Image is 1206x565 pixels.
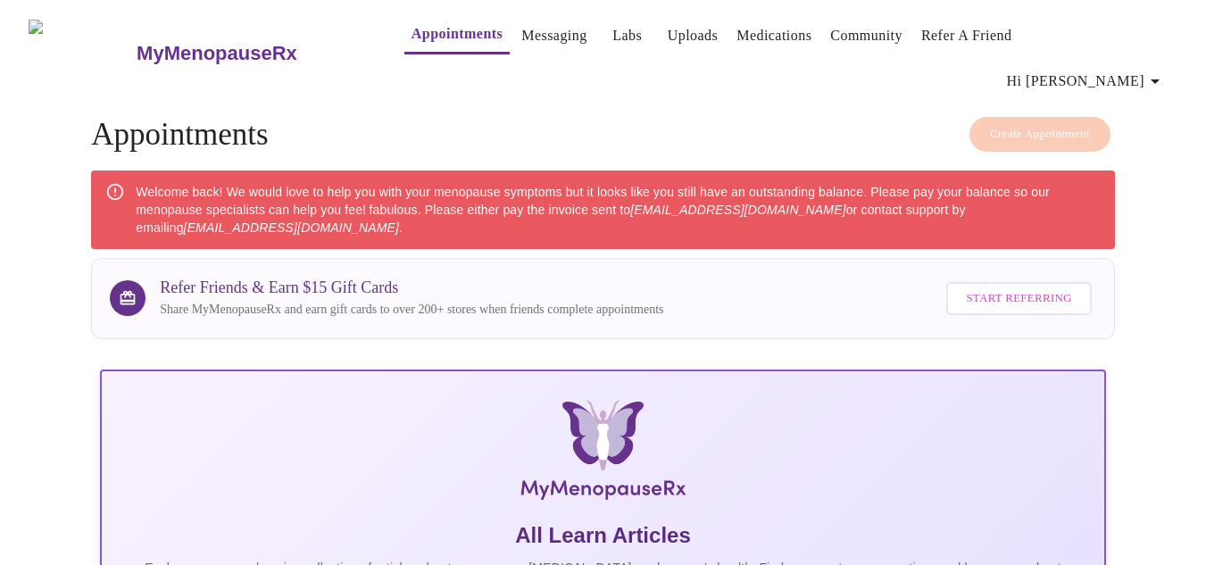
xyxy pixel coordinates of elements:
a: MyMenopauseRx [135,22,369,85]
a: Labs [612,23,642,48]
button: Start Referring [946,282,1091,315]
a: Refer a Friend [921,23,1012,48]
h3: Refer Friends & Earn $15 Gift Cards [160,278,663,297]
a: Messaging [521,23,586,48]
a: Start Referring [942,273,1095,324]
button: Messaging [514,18,594,54]
img: MyMenopauseRx Logo [29,20,135,87]
a: Appointments [412,21,503,46]
em: [EMAIL_ADDRESS][DOMAIN_NAME] [630,203,845,217]
button: Medications [729,18,819,54]
h3: MyMenopauseRx [137,42,297,65]
button: Labs [599,18,656,54]
button: Uploads [661,18,726,54]
em: [EMAIL_ADDRESS][DOMAIN_NAME] [184,220,399,235]
img: MyMenopauseRx Logo [267,400,938,507]
button: Community [823,18,910,54]
div: Welcome back! We would love to help you with your menopause symptoms but it looks like you still ... [136,176,1101,244]
a: Uploads [668,23,719,48]
a: Medications [736,23,811,48]
a: Community [830,23,902,48]
span: Hi [PERSON_NAME] [1007,69,1166,94]
button: Hi [PERSON_NAME] [1000,63,1173,99]
span: Start Referring [966,288,1071,309]
p: Share MyMenopauseRx and earn gift cards to over 200+ stores when friends complete appointments [160,301,663,319]
button: Appointments [404,16,510,54]
h5: All Learn Articles [116,521,1090,550]
h4: Appointments [91,117,1115,153]
button: Refer a Friend [914,18,1019,54]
